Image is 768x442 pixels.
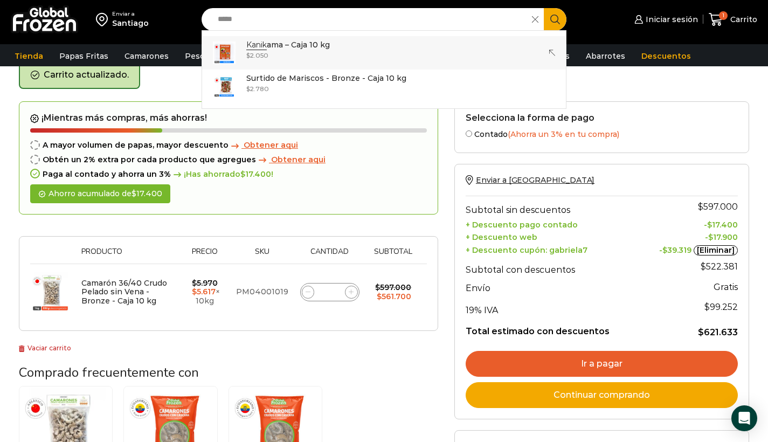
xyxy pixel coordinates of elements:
div: Open Intercom Messenger [731,405,757,431]
a: Tienda [9,46,49,66]
a: Obtener aqui [256,155,326,164]
input: Product quantity [322,285,337,300]
bdi: 2.050 [246,51,268,59]
a: Enviar a [GEOGRAPHIC_DATA] [466,175,594,185]
h2: Selecciona la forma de pago [466,113,738,123]
div: Carrito actualizado. [19,61,140,89]
th: Precio [179,247,231,264]
h2: ¡Mientras más compras, más ahorras! [30,113,427,123]
span: $ [377,292,382,301]
strong: Kanik [246,40,267,50]
a: Camarón 36/40 Crudo Pelado sin Vena - Bronze - Caja 10 kg [81,278,167,306]
p: Surtido de Mariscos - Bronze - Caja 10 kg [246,72,406,84]
th: Subtotal con descuentos [466,256,644,278]
div: Paga al contado y ahorra un 3% [30,170,427,179]
span: $ [240,169,245,179]
bdi: 17.400 [240,169,271,179]
bdi: 17.900 [708,232,738,242]
a: Obtener aqui [229,141,298,150]
td: - [644,242,738,256]
span: $ [662,245,667,255]
span: ¡Has ahorrado ! [171,170,273,179]
th: Producto [76,247,179,264]
span: $ [246,51,250,59]
input: Contado(Ahorra un 3% en tu compra) [466,130,472,137]
a: Iniciar sesión [632,9,697,30]
a: Pescados y Mariscos [179,46,272,66]
span: $ [132,189,136,198]
p: ama – Caja 10 kg [246,39,330,51]
th: Cantidad [294,247,365,264]
bdi: 621.633 [698,327,738,337]
th: + Descuento cupón: gabriela7 [466,242,644,256]
td: × 10kg [179,264,231,320]
div: Santiago [112,18,149,29]
bdi: 17.400 [707,220,738,230]
th: + Descuento pago contado [466,218,644,230]
bdi: 597.000 [375,282,411,292]
span: $ [375,282,380,292]
div: Enviar a [112,10,149,18]
div: Obtén un 2% extra por cada producto que agregues [30,155,427,164]
div: A mayor volumen de papas, mayor descuento [30,141,427,150]
span: Carrito [728,14,757,25]
a: Abarrotes [580,46,631,66]
span: Enviar a [GEOGRAPHIC_DATA] [476,175,594,185]
span: $ [192,287,197,296]
span: Iniciar sesión [643,14,698,25]
td: - [644,218,738,230]
th: + Descuento web [466,230,644,242]
span: Comprado frecuentemente con [19,364,199,381]
bdi: 17.400 [132,189,162,198]
bdi: 522.381 [701,261,738,272]
th: 19% IVA [466,296,644,318]
bdi: 2.780 [246,85,269,93]
label: Contado [466,128,738,139]
span: $ [698,327,704,337]
th: Sku [231,247,294,264]
span: $ [701,261,706,272]
bdi: 5.970 [192,278,218,288]
span: $ [707,220,712,230]
a: Continuar comprando [466,382,738,408]
td: - [644,230,738,242]
a: [Eliminar] [694,245,738,256]
span: Obtener aqui [244,140,298,150]
a: Surtido de Mariscos - Bronze - Caja 10 kg $2.780 [202,70,566,103]
span: 99.252 [704,302,738,312]
th: Envío [466,278,644,296]
a: Papas Fritas [54,46,114,66]
bdi: 597.000 [698,202,738,212]
span: (Ahorra un 3% en tu compra) [508,129,619,139]
a: 1 Carrito [709,7,757,32]
th: Total estimado con descuentos [466,318,644,339]
span: Obtener aqui [271,155,326,164]
th: Subtotal [365,247,421,264]
span: 1 [719,11,728,20]
td: PM04001019 [231,264,294,320]
a: Ir a pagar [466,351,738,377]
strong: Gratis [714,282,738,292]
span: $ [698,202,703,212]
a: Camarones [119,46,174,66]
th: Subtotal sin descuentos [466,196,644,218]
span: $ [246,85,250,93]
bdi: 5.617 [192,287,216,296]
img: address-field-icon.svg [96,10,112,29]
a: Kanikama – Caja 10 kg $2.050 [202,36,566,70]
button: Search button [544,8,566,31]
a: Descuentos [636,46,696,66]
a: Vaciar carrito [19,344,71,352]
div: Ahorro acumulado de [30,184,170,203]
bdi: 561.700 [377,292,411,301]
span: 39.319 [662,245,691,255]
span: $ [192,278,197,288]
span: $ [704,302,710,312]
span: $ [708,232,713,242]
